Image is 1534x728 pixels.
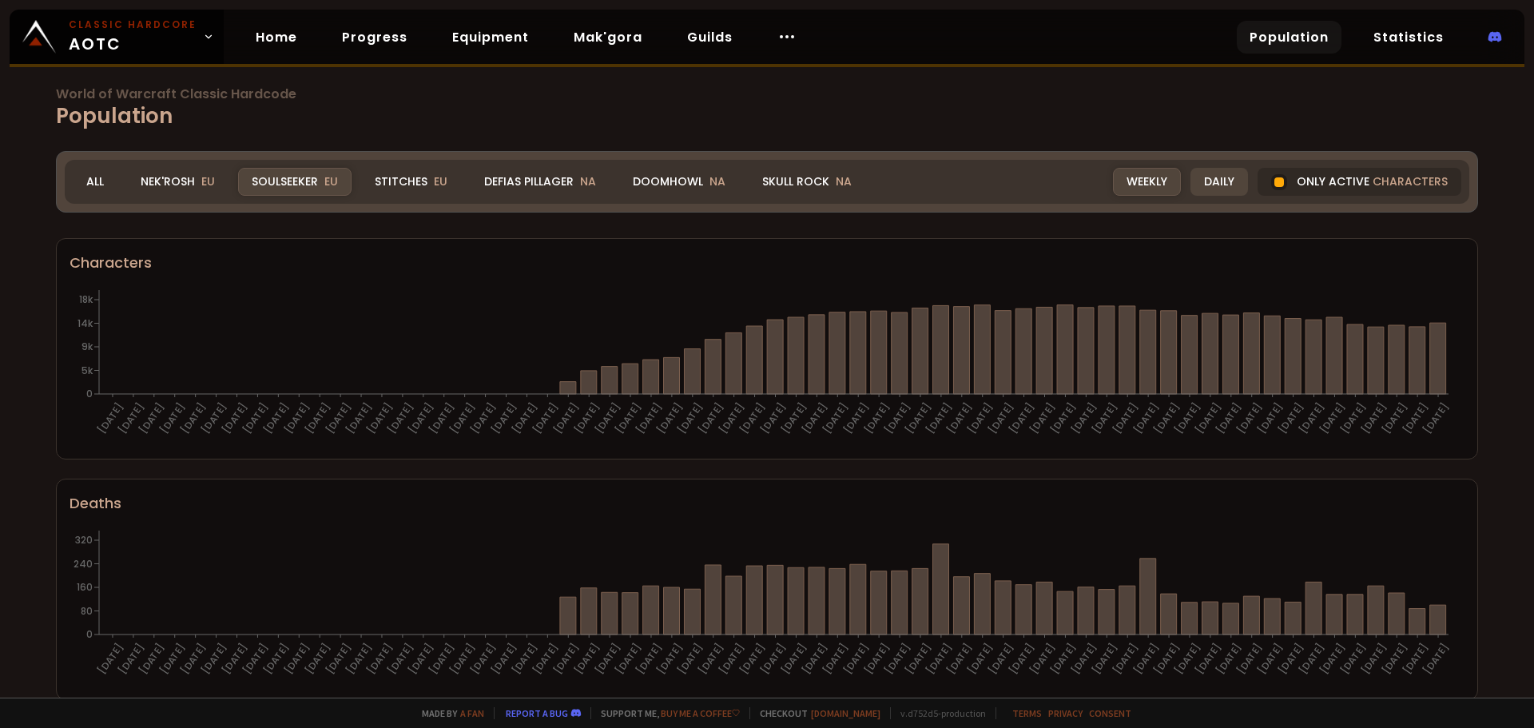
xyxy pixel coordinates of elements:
[709,173,725,189] span: NA
[841,400,872,436] text: [DATE]
[1358,400,1389,436] text: [DATE]
[1089,707,1131,719] a: Consent
[56,88,1478,132] h1: Population
[944,641,976,677] text: [DATE]
[799,641,830,677] text: [DATE]
[460,707,484,719] a: a fan
[1006,641,1037,677] text: [DATE]
[127,168,229,196] div: Nek'Rosh
[509,400,540,436] text: [DATE]
[634,641,665,677] text: [DATE]
[1421,641,1452,677] text: [DATE]
[737,641,768,677] text: [DATE]
[1234,641,1266,677] text: [DATE]
[590,707,740,719] span: Support me,
[634,400,665,436] text: [DATE]
[820,641,851,677] text: [DATE]
[1337,641,1369,677] text: [DATE]
[406,641,437,677] text: [DATE]
[1113,168,1181,196] div: Weekly
[1237,21,1341,54] a: Population
[77,316,93,330] tspan: 14k
[561,21,655,54] a: Mak'gora
[1089,400,1120,436] text: [DATE]
[240,641,271,677] text: [DATE]
[344,641,375,677] text: [DATE]
[439,21,542,54] a: Equipment
[1358,641,1389,677] text: [DATE]
[592,400,623,436] text: [DATE]
[240,400,271,436] text: [DATE]
[841,641,872,677] text: [DATE]
[198,400,229,436] text: [DATE]
[116,641,147,677] text: [DATE]
[302,641,333,677] text: [DATE]
[447,641,478,677] text: [DATE]
[302,400,333,436] text: [DATE]
[836,173,852,189] span: NA
[1317,641,1348,677] text: [DATE]
[201,173,215,189] span: EU
[674,21,745,54] a: Guilds
[882,641,913,677] text: [DATE]
[364,400,395,436] text: [DATE]
[86,627,93,641] tspan: 0
[281,641,312,677] text: [DATE]
[1275,400,1306,436] text: [DATE]
[619,168,739,196] div: Doomhowl
[1373,173,1448,190] span: characters
[157,641,189,677] text: [DATE]
[329,21,420,54] a: Progress
[985,641,1016,677] text: [DATE]
[1193,400,1224,436] text: [DATE]
[1296,400,1327,436] text: [DATE]
[985,400,1016,436] text: [DATE]
[861,641,892,677] text: [DATE]
[137,400,168,436] text: [DATE]
[965,641,996,677] text: [DATE]
[1012,707,1042,719] a: Terms
[467,641,499,677] text: [DATE]
[1110,641,1141,677] text: [DATE]
[580,173,596,189] span: NA
[1047,641,1079,677] text: [DATE]
[1110,400,1141,436] text: [DATE]
[323,400,354,436] text: [DATE]
[324,173,338,189] span: EU
[509,641,540,677] text: [DATE]
[75,533,93,547] tspan: 320
[95,641,126,677] text: [DATE]
[1047,400,1079,436] text: [DATE]
[675,641,706,677] text: [DATE]
[364,641,395,677] text: [DATE]
[1361,21,1457,54] a: Statistics
[219,400,250,436] text: [DATE]
[1254,641,1286,677] text: [DATE]
[550,400,582,436] text: [DATE]
[1151,641,1182,677] text: [DATE]
[260,400,292,436] text: [DATE]
[95,400,126,436] text: [DATE]
[1254,400,1286,436] text: [DATE]
[74,557,93,571] tspan: 240
[1027,400,1058,436] text: [DATE]
[530,641,561,677] text: [DATE]
[820,400,851,436] text: [DATE]
[219,641,250,677] text: [DATE]
[73,168,117,196] div: All
[406,400,437,436] text: [DATE]
[506,707,568,719] a: Report a bug
[344,400,375,436] text: [DATE]
[198,641,229,677] text: [DATE]
[81,604,93,618] tspan: 80
[1214,641,1245,677] text: [DATE]
[924,400,955,436] text: [DATE]
[675,400,706,436] text: [DATE]
[1172,400,1203,436] text: [DATE]
[882,400,913,436] text: [DATE]
[550,641,582,677] text: [DATE]
[571,400,602,436] text: [DATE]
[467,400,499,436] text: [DATE]
[1421,400,1452,436] text: [DATE]
[1193,641,1224,677] text: [DATE]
